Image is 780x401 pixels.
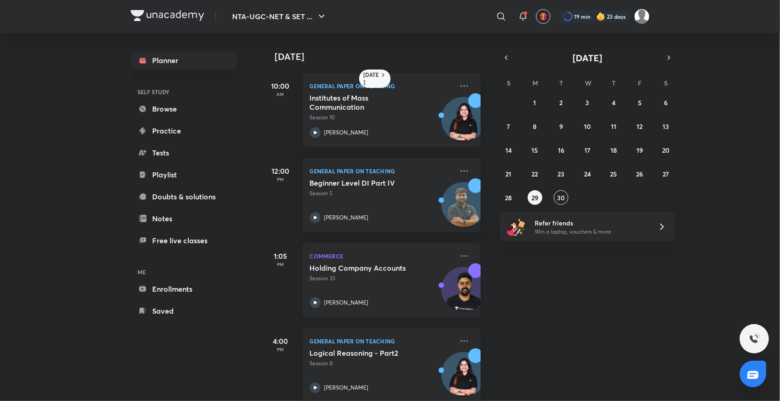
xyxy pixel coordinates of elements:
[580,95,594,110] button: September 3, 2025
[507,218,525,236] img: referral
[131,100,237,118] a: Browse
[533,122,537,131] abbr: September 8, 2025
[637,122,643,131] abbr: September 12, 2025
[612,79,616,87] abbr: Thursday
[558,146,564,155] abbr: September 16, 2025
[528,143,542,157] button: September 15, 2025
[610,146,617,155] abbr: September 18, 2025
[310,178,424,187] h5: Beginner Level DI Part IV
[310,359,453,368] p: Session 8
[262,262,299,267] p: PM
[638,98,642,107] abbr: September 5, 2025
[585,79,591,87] abbr: Wednesday
[131,187,237,206] a: Doubts & solutions
[554,95,568,110] button: September 2, 2025
[659,166,674,181] button: September 27, 2025
[632,143,647,157] button: September 19, 2025
[262,91,299,97] p: AM
[659,143,674,157] button: September 20, 2025
[513,51,663,64] button: [DATE]
[528,119,542,134] button: September 8, 2025
[227,7,333,26] button: NTA-UGC-NET & SET ...
[637,146,643,155] abbr: September 19, 2025
[557,193,565,202] abbr: September 30, 2025
[506,170,512,178] abbr: September 21, 2025
[554,190,568,205] button: September 30, 2025
[606,143,621,157] button: September 18, 2025
[501,190,516,205] button: September 28, 2025
[324,299,369,307] p: [PERSON_NAME]
[505,146,512,155] abbr: September 14, 2025
[596,12,605,21] img: streak
[310,189,453,198] p: Session 5
[505,193,512,202] abbr: September 28, 2025
[584,122,591,131] abbr: September 10, 2025
[324,384,369,392] p: [PERSON_NAME]
[584,170,591,178] abbr: September 24, 2025
[532,170,538,178] abbr: September 22, 2025
[528,95,542,110] button: September 1, 2025
[262,166,299,176] h5: 12:00
[442,357,486,401] img: Avatar
[131,144,237,162] a: Tests
[559,79,563,87] abbr: Tuesday
[580,119,594,134] button: September 10, 2025
[528,166,542,181] button: September 22, 2025
[533,79,538,87] abbr: Monday
[560,98,563,107] abbr: September 2, 2025
[310,348,424,358] h5: Logical Reasoning - Part2
[442,102,486,146] img: Avatar
[262,251,299,262] h5: 1:05
[611,122,616,131] abbr: September 11, 2025
[501,166,516,181] button: September 21, 2025
[310,263,424,273] h5: Holding Company Accounts
[531,193,538,202] abbr: September 29, 2025
[535,218,647,228] h6: Refer friends
[528,190,542,205] button: September 29, 2025
[131,122,237,140] a: Practice
[632,95,647,110] button: September 5, 2025
[632,166,647,181] button: September 26, 2025
[554,143,568,157] button: September 16, 2025
[663,122,669,131] abbr: September 13, 2025
[131,280,237,298] a: Enrollments
[638,79,642,87] abbr: Friday
[634,9,650,24] img: Sakshi Nath
[659,119,674,134] button: September 13, 2025
[554,119,568,134] button: September 9, 2025
[536,9,551,24] button: avatar
[663,170,669,178] abbr: September 27, 2025
[131,51,237,70] a: Planner
[131,302,237,320] a: Saved
[558,170,565,178] abbr: September 23, 2025
[580,143,594,157] button: September 17, 2025
[310,80,453,91] p: General Paper on Teaching
[501,119,516,134] button: September 7, 2025
[442,272,486,316] img: Avatar
[606,119,621,134] button: September 11, 2025
[610,170,617,178] abbr: September 25, 2025
[131,10,204,21] img: Company Logo
[262,347,299,352] p: PM
[580,166,594,181] button: September 24, 2025
[501,143,516,157] button: September 14, 2025
[275,51,490,62] h4: [DATE]
[310,113,453,122] p: Session 10
[559,122,563,131] abbr: September 9, 2025
[539,12,547,21] img: avatar
[310,93,424,112] h5: Institutes of Mass Communication
[749,333,760,344] img: ttu
[659,95,674,110] button: September 6, 2025
[131,84,237,100] h6: SELF STUDY
[632,119,647,134] button: September 12, 2025
[131,209,237,228] a: Notes
[584,146,590,155] abbr: September 17, 2025
[262,336,299,347] h5: 4:00
[606,95,621,110] button: September 4, 2025
[507,79,510,87] abbr: Sunday
[637,170,643,178] abbr: September 26, 2025
[131,264,237,280] h6: ME
[131,231,237,250] a: Free live classes
[554,166,568,181] button: September 23, 2025
[612,98,616,107] abbr: September 4, 2025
